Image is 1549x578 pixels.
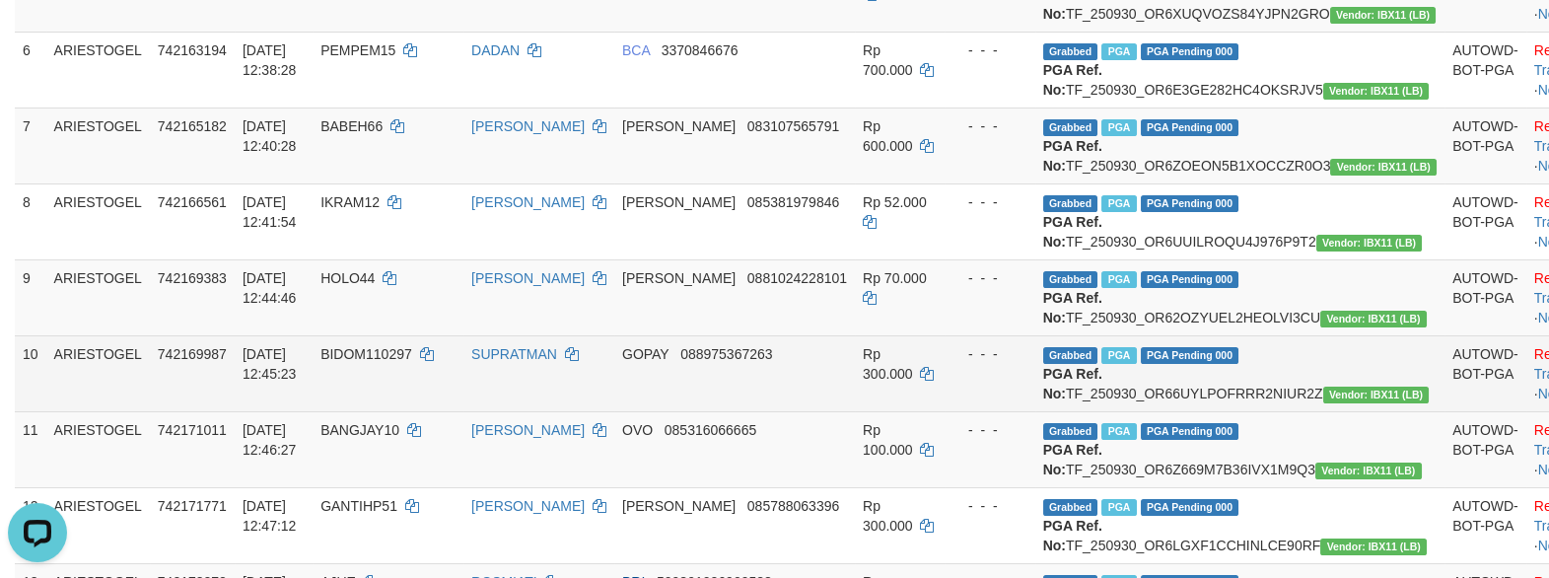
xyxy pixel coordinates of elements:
[1043,214,1102,250] b: PGA Ref. No:
[320,270,375,286] span: HOLO44
[863,42,913,78] span: Rp 700.000
[320,422,399,438] span: BANGJAY10
[158,194,227,210] span: 742166561
[158,118,227,134] span: 742165182
[622,118,736,134] span: [PERSON_NAME]
[747,270,847,286] span: Copy 0881024228101 to clipboard
[1101,347,1136,364] span: Marked by bfhbram
[471,194,585,210] a: [PERSON_NAME]
[1043,518,1102,553] b: PGA Ref. No:
[1043,195,1098,212] span: Grabbed
[1320,311,1427,327] span: Vendor URL: https://dashboard.q2checkout.com/secure
[320,346,412,362] span: BIDOM110297
[952,496,1027,516] div: - - -
[662,42,739,58] span: Copy 3370846676 to clipboard
[1141,423,1239,440] span: PGA Pending
[1101,499,1136,516] span: Marked by bfhbram
[1141,271,1239,288] span: PGA Pending
[1315,463,1422,479] span: Vendor URL: https://dashboard.q2checkout.com/secure
[1043,423,1098,440] span: Grabbed
[622,42,650,58] span: BCA
[952,192,1027,212] div: - - -
[1316,235,1423,252] span: Vendor URL: https://dashboard.q2checkout.com/secure
[863,270,927,286] span: Rp 70.000
[1035,183,1444,259] td: TF_250930_OR6UUILROQU4J976P9T2
[1141,347,1239,364] span: PGA Pending
[1043,271,1098,288] span: Grabbed
[1101,423,1136,440] span: Marked by bfhbram
[46,335,150,411] td: ARIESTOGEL
[747,194,839,210] span: Copy 085381979846 to clipboard
[1035,411,1444,487] td: TF_250930_OR6Z669M7B36IVX1M9Q3
[622,270,736,286] span: [PERSON_NAME]
[46,32,150,108] td: ARIESTOGEL
[1035,259,1444,335] td: TF_250930_OR62OZYUEL2HEOLVI3CU
[952,420,1027,440] div: - - -
[46,487,150,563] td: ARIESTOGEL
[747,118,839,134] span: Copy 083107565791 to clipboard
[1043,62,1102,98] b: PGA Ref. No:
[8,8,67,67] button: Open LiveChat chat widget
[15,108,46,183] td: 7
[1035,487,1444,563] td: TF_250930_OR6LGXF1CCHINLCE90RF
[1444,108,1526,183] td: AUTOWD-BOT-PGA
[1444,487,1526,563] td: AUTOWD-BOT-PGA
[665,422,756,438] span: Copy 085316066665 to clipboard
[622,194,736,210] span: [PERSON_NAME]
[15,487,46,563] td: 12
[952,268,1027,288] div: - - -
[320,42,395,58] span: PEMPEM15
[471,346,557,362] a: SUPRATMAN
[243,422,297,458] span: [DATE] 12:46:27
[1043,366,1102,401] b: PGA Ref. No:
[320,118,383,134] span: BABEH66
[1101,119,1136,136] span: Marked by bfhbram
[1323,387,1430,403] span: Vendor URL: https://dashboard.q2checkout.com/secure
[1101,271,1136,288] span: Marked by bfhbram
[46,411,150,487] td: ARIESTOGEL
[1043,290,1102,325] b: PGA Ref. No:
[15,335,46,411] td: 10
[1444,183,1526,259] td: AUTOWD-BOT-PGA
[471,42,520,58] a: DADAN
[1444,335,1526,411] td: AUTOWD-BOT-PGA
[622,422,653,438] span: OVO
[622,346,669,362] span: GOPAY
[471,498,585,514] a: [PERSON_NAME]
[1141,43,1239,60] span: PGA Pending
[1320,539,1427,555] span: Vendor URL: https://dashboard.q2checkout.com/secure
[158,42,227,58] span: 742163194
[243,270,297,306] span: [DATE] 12:44:46
[320,194,380,210] span: IKRAM12
[15,32,46,108] td: 6
[243,498,297,534] span: [DATE] 12:47:12
[952,40,1027,60] div: - - -
[863,118,913,154] span: Rp 600.000
[1141,119,1239,136] span: PGA Pending
[46,183,150,259] td: ARIESTOGEL
[1043,499,1098,516] span: Grabbed
[1330,159,1437,176] span: Vendor URL: https://dashboard.q2checkout.com/secure
[1035,335,1444,411] td: TF_250930_OR66UYLPOFRRR2NIUR2Z
[158,346,227,362] span: 742169987
[1330,7,1437,24] span: Vendor URL: https://dashboard.q2checkout.com/secure
[1035,32,1444,108] td: TF_250930_OR6E3GE282HC4OKSRJV5
[158,270,227,286] span: 742169383
[1141,499,1239,516] span: PGA Pending
[1043,43,1098,60] span: Grabbed
[471,118,585,134] a: [PERSON_NAME]
[471,422,585,438] a: [PERSON_NAME]
[747,498,839,514] span: Copy 085788063396 to clipboard
[1141,195,1239,212] span: PGA Pending
[1444,259,1526,335] td: AUTOWD-BOT-PGA
[952,116,1027,136] div: - - -
[1323,83,1430,100] span: Vendor URL: https://dashboard.q2checkout.com/secure
[15,183,46,259] td: 8
[863,346,913,382] span: Rp 300.000
[1035,108,1444,183] td: TF_250930_OR6ZOEON5B1XOCCZR0O3
[243,194,297,230] span: [DATE] 12:41:54
[158,422,227,438] span: 742171011
[863,422,913,458] span: Rp 100.000
[1043,442,1102,477] b: PGA Ref. No:
[158,498,227,514] span: 742171771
